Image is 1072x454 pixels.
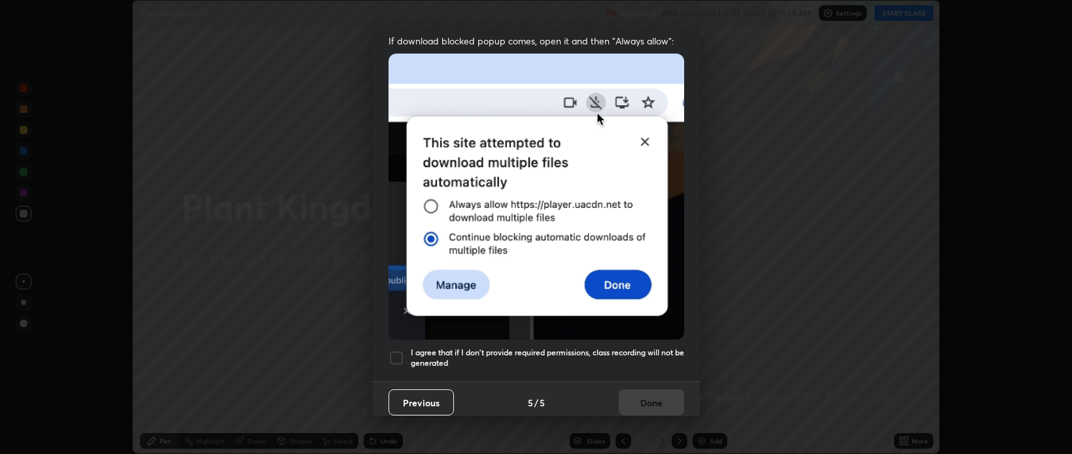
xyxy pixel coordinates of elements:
[411,348,684,368] h5: I agree that if I don't provide required permissions, class recording will not be generated
[389,54,684,339] img: downloads-permission-blocked.gif
[540,396,545,410] h4: 5
[534,396,538,410] h4: /
[389,389,454,415] button: Previous
[389,35,684,47] span: If download blocked popup comes, open it and then "Always allow":
[528,396,533,410] h4: 5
